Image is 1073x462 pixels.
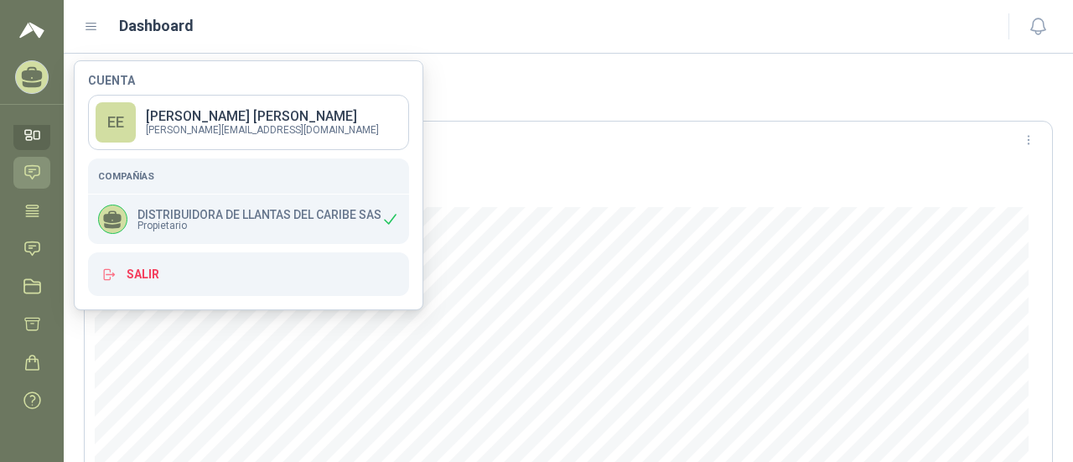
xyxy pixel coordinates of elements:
[96,102,136,143] div: EE
[95,153,1042,174] h3: Estado de las Solicitudes Recibidas
[88,75,409,86] h4: Cuenta
[98,169,399,184] h5: Compañías
[19,20,44,40] img: Logo peakr
[88,252,409,296] button: Salir
[88,195,409,244] div: DISTRIBUIDORA DE LLANTAS DEL CARIBE SASPropietario
[111,74,1053,100] h3: Bienvenido de nuevo [PERSON_NAME]
[137,209,381,221] p: DISTRIBUIDORA DE LLANTAS DEL CARIBE SAS
[88,95,409,150] a: EE[PERSON_NAME] [PERSON_NAME][PERSON_NAME][EMAIL_ADDRESS][DOMAIN_NAME]
[146,110,379,123] p: [PERSON_NAME] [PERSON_NAME]
[137,221,381,231] span: Propietario
[119,14,194,38] h1: Dashboard
[146,125,379,135] p: [PERSON_NAME][EMAIL_ADDRESS][DOMAIN_NAME]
